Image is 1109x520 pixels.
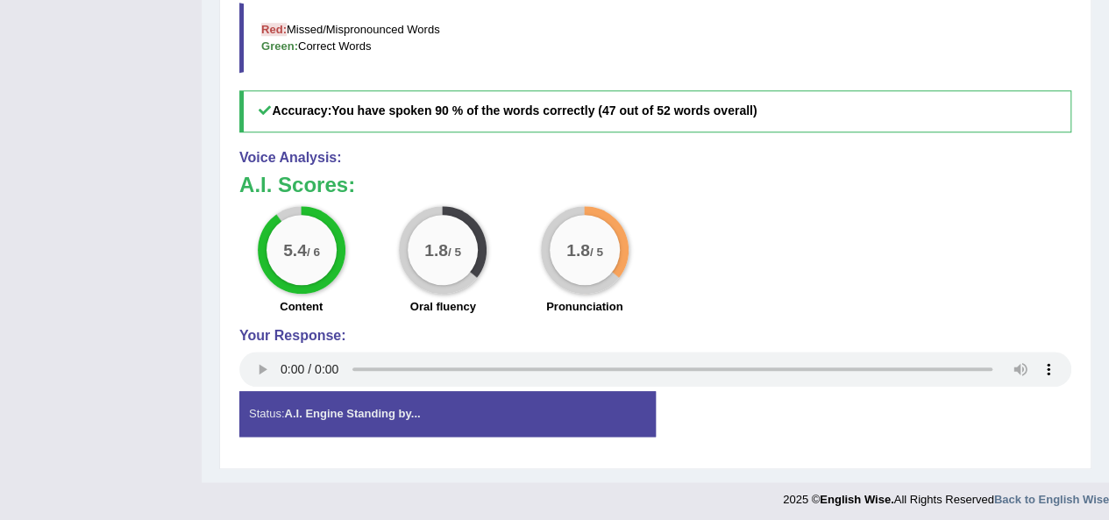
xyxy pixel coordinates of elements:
[284,407,420,420] strong: A.I. Engine Standing by...
[239,391,656,436] div: Status:
[566,239,590,259] big: 1.8
[820,493,893,506] strong: English Wise.
[783,482,1109,508] div: 2025 © All Rights Reserved
[546,298,622,315] label: Pronunciation
[239,3,1071,73] blockquote: Missed/Mispronounced Words Correct Words
[589,245,602,258] small: / 5
[261,39,298,53] b: Green:
[410,298,476,315] label: Oral fluency
[239,328,1071,344] h4: Your Response:
[424,239,448,259] big: 1.8
[239,150,1071,166] h4: Voice Analysis:
[307,245,320,258] small: / 6
[280,298,323,315] label: Content
[448,245,461,258] small: / 5
[283,239,307,259] big: 5.4
[261,23,287,36] b: Red:
[239,90,1071,132] h5: Accuracy:
[239,173,355,196] b: A.I. Scores:
[994,493,1109,506] a: Back to English Wise
[331,103,757,118] b: You have spoken 90 % of the words correctly (47 out of 52 words overall)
